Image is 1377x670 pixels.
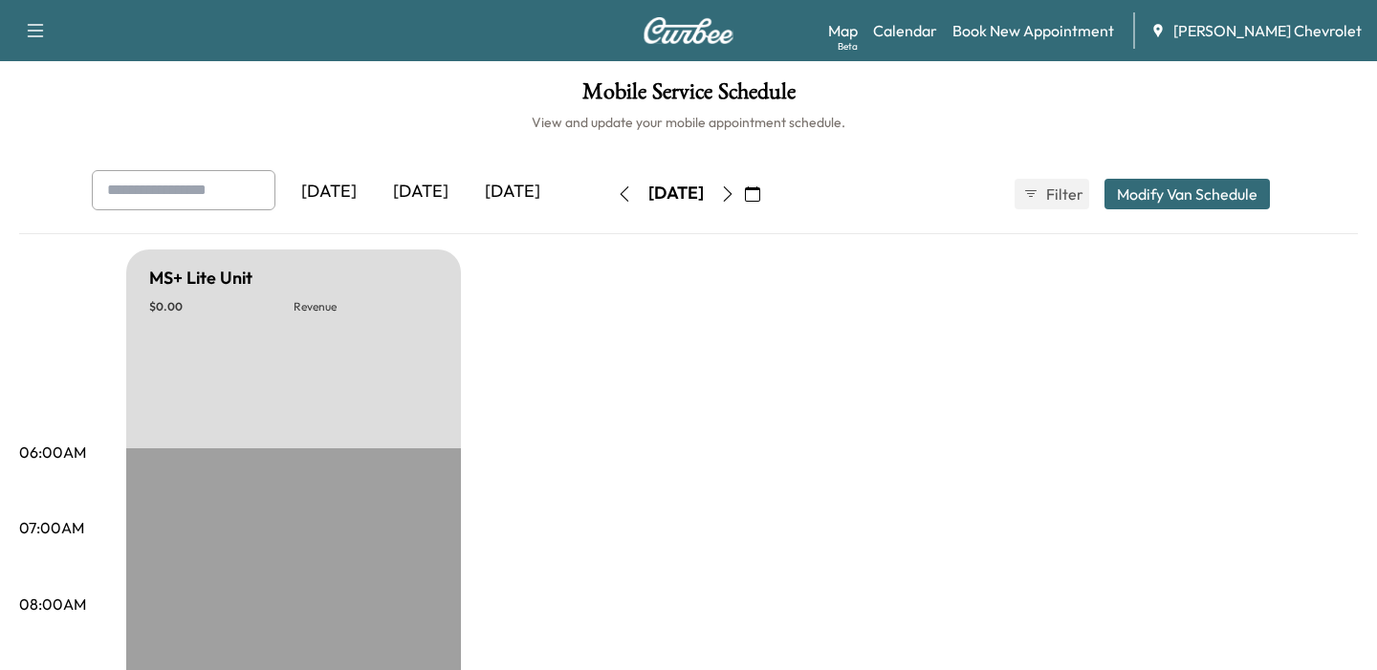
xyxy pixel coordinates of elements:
[19,516,84,539] p: 07:00AM
[1173,19,1362,42] span: [PERSON_NAME] Chevrolet
[149,265,252,292] h5: MS+ Lite Unit
[375,170,467,214] div: [DATE]
[952,19,1114,42] a: Book New Appointment
[467,170,558,214] div: [DATE]
[1015,179,1089,209] button: Filter
[1046,183,1081,205] span: Filter
[838,39,858,54] div: Beta
[873,19,937,42] a: Calendar
[19,80,1358,113] h1: Mobile Service Schedule
[643,17,734,44] img: Curbee Logo
[19,441,86,464] p: 06:00AM
[828,19,858,42] a: MapBeta
[19,113,1358,132] h6: View and update your mobile appointment schedule.
[283,170,375,214] div: [DATE]
[149,299,294,314] p: $ 0.00
[294,299,438,314] p: Revenue
[1104,179,1270,209] button: Modify Van Schedule
[648,182,704,205] div: [DATE]
[19,593,86,616] p: 08:00AM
